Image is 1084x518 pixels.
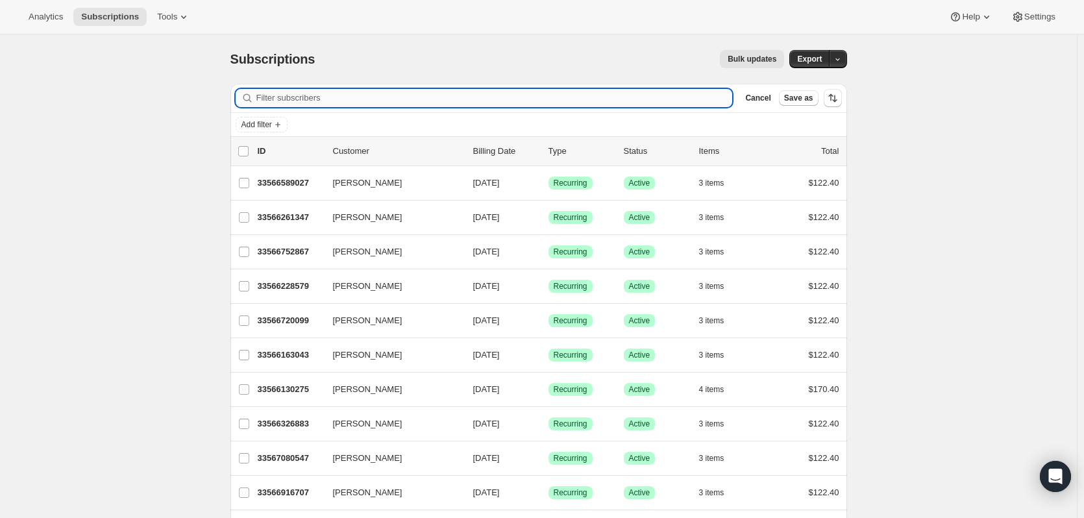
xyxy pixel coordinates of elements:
[554,247,587,257] span: Recurring
[333,314,402,327] span: [PERSON_NAME]
[699,174,739,192] button: 3 items
[779,90,819,106] button: Save as
[325,241,455,262] button: [PERSON_NAME]
[473,350,500,360] span: [DATE]
[325,173,455,193] button: [PERSON_NAME]
[258,208,839,227] div: 33566261347[PERSON_NAME][DATE]SuccessRecurringSuccessActive3 items$122.40
[699,243,739,261] button: 3 items
[699,346,739,364] button: 3 items
[624,145,689,158] p: Status
[699,453,724,463] span: 3 items
[325,207,455,228] button: [PERSON_NAME]
[333,383,402,396] span: [PERSON_NAME]
[699,384,724,395] span: 4 items
[1024,12,1055,22] span: Settings
[629,384,650,395] span: Active
[745,93,770,103] span: Cancel
[258,211,323,224] p: 33566261347
[629,281,650,291] span: Active
[784,93,813,103] span: Save as
[629,419,650,429] span: Active
[699,419,724,429] span: 3 items
[699,281,724,291] span: 3 items
[473,419,500,428] span: [DATE]
[941,8,1000,26] button: Help
[258,346,839,364] div: 33566163043[PERSON_NAME][DATE]SuccessRecurringSuccessActive3 items$122.40
[258,145,323,158] p: ID
[258,415,839,433] div: 33566326883[PERSON_NAME][DATE]SuccessRecurringSuccessActive3 items$122.40
[236,117,288,132] button: Add filter
[554,315,587,326] span: Recurring
[325,276,455,297] button: [PERSON_NAME]
[740,90,776,106] button: Cancel
[720,50,784,68] button: Bulk updates
[699,380,739,399] button: 4 items
[699,145,764,158] div: Items
[809,178,839,188] span: $122.40
[699,312,739,330] button: 3 items
[258,486,323,499] p: 33566916707
[29,12,63,22] span: Analytics
[809,384,839,394] span: $170.40
[554,178,587,188] span: Recurring
[699,449,739,467] button: 3 items
[699,247,724,257] span: 3 items
[258,280,323,293] p: 33566228579
[473,212,500,222] span: [DATE]
[258,312,839,330] div: 33566720099[PERSON_NAME][DATE]SuccessRecurringSuccessActive3 items$122.40
[333,280,402,293] span: [PERSON_NAME]
[699,208,739,227] button: 3 items
[809,212,839,222] span: $122.40
[629,350,650,360] span: Active
[797,54,822,64] span: Export
[554,384,587,395] span: Recurring
[809,350,839,360] span: $122.40
[325,448,455,469] button: [PERSON_NAME]
[1004,8,1063,26] button: Settings
[473,384,500,394] span: [DATE]
[1040,461,1071,492] div: Open Intercom Messenger
[629,487,650,498] span: Active
[258,174,839,192] div: 33566589027[PERSON_NAME][DATE]SuccessRecurringSuccessActive3 items$122.40
[554,281,587,291] span: Recurring
[325,482,455,503] button: [PERSON_NAME]
[809,453,839,463] span: $122.40
[256,89,733,107] input: Filter subscribers
[333,349,402,362] span: [PERSON_NAME]
[809,247,839,256] span: $122.40
[809,419,839,428] span: $122.40
[149,8,198,26] button: Tools
[809,281,839,291] span: $122.40
[473,453,500,463] span: [DATE]
[699,487,724,498] span: 3 items
[554,419,587,429] span: Recurring
[333,177,402,190] span: [PERSON_NAME]
[473,178,500,188] span: [DATE]
[258,177,323,190] p: 33566589027
[258,243,839,261] div: 33566752867[PERSON_NAME][DATE]SuccessRecurringSuccessActive3 items$122.40
[629,453,650,463] span: Active
[699,315,724,326] span: 3 items
[333,417,402,430] span: [PERSON_NAME]
[258,484,839,502] div: 33566916707[PERSON_NAME][DATE]SuccessRecurringSuccessActive3 items$122.40
[157,12,177,22] span: Tools
[699,277,739,295] button: 3 items
[258,417,323,430] p: 33566326883
[728,54,776,64] span: Bulk updates
[333,145,463,158] p: Customer
[962,12,979,22] span: Help
[258,449,839,467] div: 33567080547[PERSON_NAME][DATE]SuccessRecurringSuccessActive3 items$122.40
[258,314,323,327] p: 33566720099
[699,350,724,360] span: 3 items
[473,247,500,256] span: [DATE]
[789,50,830,68] button: Export
[821,145,839,158] p: Total
[258,452,323,465] p: 33567080547
[629,212,650,223] span: Active
[258,383,323,396] p: 33566130275
[325,379,455,400] button: [PERSON_NAME]
[333,211,402,224] span: [PERSON_NAME]
[333,486,402,499] span: [PERSON_NAME]
[258,245,323,258] p: 33566752867
[629,178,650,188] span: Active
